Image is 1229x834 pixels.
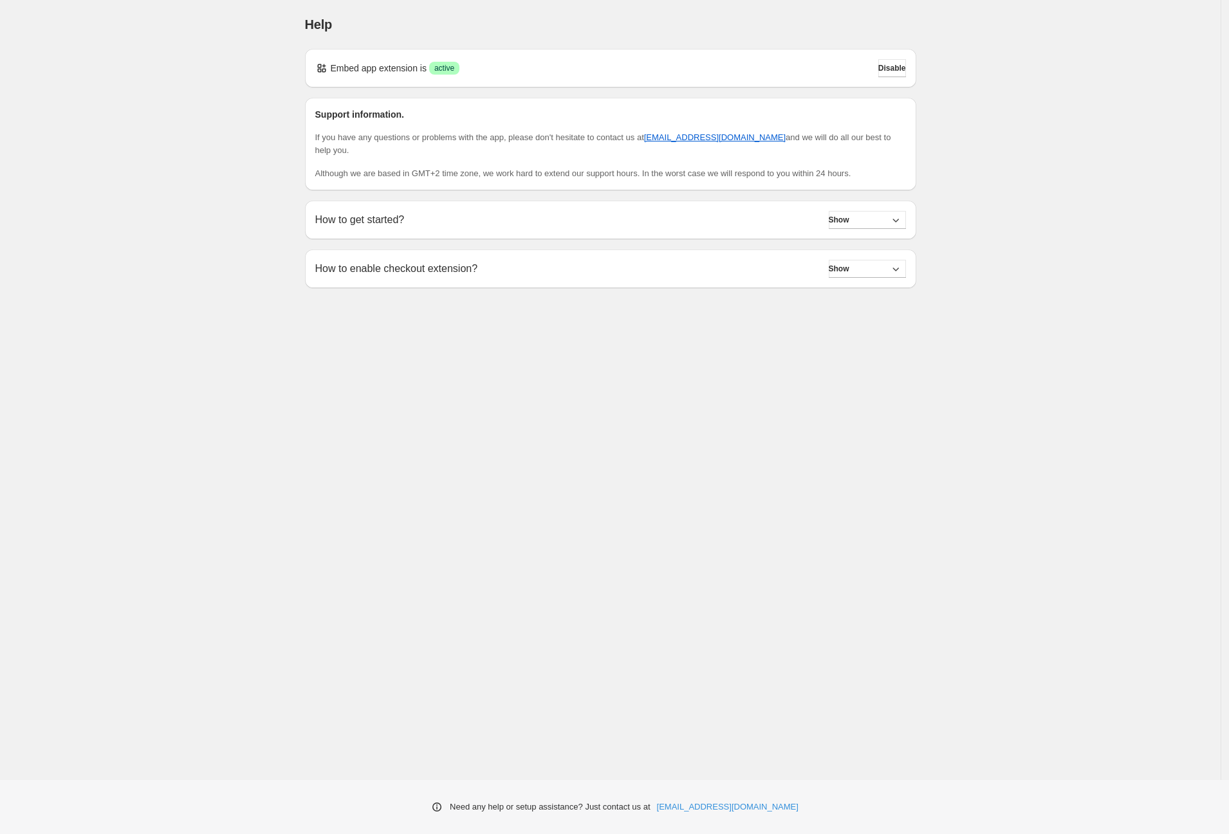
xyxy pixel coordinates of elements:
[829,264,849,274] span: Show
[644,132,786,142] a: [EMAIL_ADDRESS][DOMAIN_NAME]
[331,62,427,75] p: Embed app extension is
[829,260,906,278] button: Show
[829,215,849,225] span: Show
[434,63,454,73] span: active
[315,131,906,157] p: If you have any questions or problems with the app, please don't hesitate to contact us at and we...
[878,59,906,77] button: Disable
[305,17,333,32] span: Help
[829,211,906,229] button: Show
[878,63,906,73] span: Disable
[657,801,799,813] a: [EMAIL_ADDRESS][DOMAIN_NAME]
[315,108,906,121] h2: Support information.
[315,262,478,275] h2: How to enable checkout extension?
[315,167,906,180] p: Although we are based in GMT+2 time zone, we work hard to extend our support hours. In the worst ...
[315,213,405,226] h2: How to get started?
